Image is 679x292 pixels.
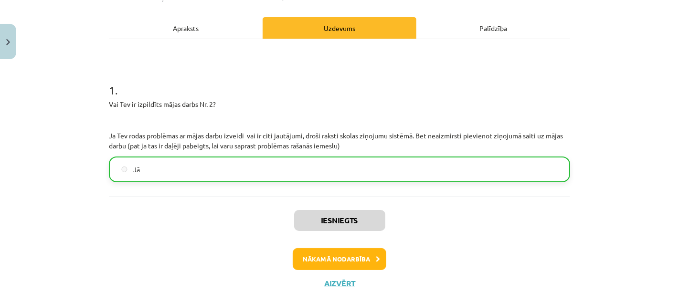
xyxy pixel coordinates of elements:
button: Aizvērt [321,279,358,288]
h1: 1 . [109,67,570,96]
p: Vai Tev ir izpildīts mājas darbs Nr. 2? [109,99,570,109]
button: Nākamā nodarbība [293,248,386,270]
button: Iesniegts [294,210,385,231]
div: Apraksts [109,17,263,39]
input: Jā [121,167,127,173]
img: icon-close-lesson-0947bae3869378f0d4975bcd49f059093ad1ed9edebbc8119c70593378902aed.svg [6,39,10,45]
div: Uzdevums [263,17,416,39]
div: Palīdzība [416,17,570,39]
p: Ja Tev rodas problēmas ar mājas darbu izveidi vai ir citi jautājumi, droši raksti skolas ziņojumu... [109,131,570,151]
span: Jā [133,165,140,175]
